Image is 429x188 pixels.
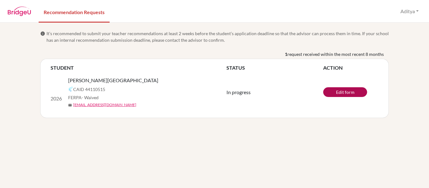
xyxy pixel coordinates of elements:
th: STATUS [226,64,323,72]
img: Common App logo [91,87,96,92]
b: 1 [285,51,287,57]
button: Aditya [398,5,421,17]
span: - Waived [105,95,122,100]
span: It’s recommended to submit your teacher recommendations at least 2 weeks before the student’s app... [46,30,389,43]
span: info [40,31,45,36]
th: ACTION [323,64,378,72]
p: 2026 [51,92,86,100]
span: [PERSON_NAME][GEOGRAPHIC_DATA] [91,77,182,84]
span: request received within the most recent 8 months [287,51,384,57]
a: [EMAIL_ADDRESS][DOMAIN_NAME] [96,102,160,108]
a: Recommendation Requests [39,1,110,23]
img: GULIA, KYNA [51,85,86,92]
span: mail [91,103,95,107]
th: STUDENT [51,64,226,72]
a: Edit form [323,87,367,97]
span: CAID 44110515 [96,86,128,93]
span: In progress [226,89,251,95]
span: FERPA [91,94,122,101]
img: BridgeU logo [8,7,31,16]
